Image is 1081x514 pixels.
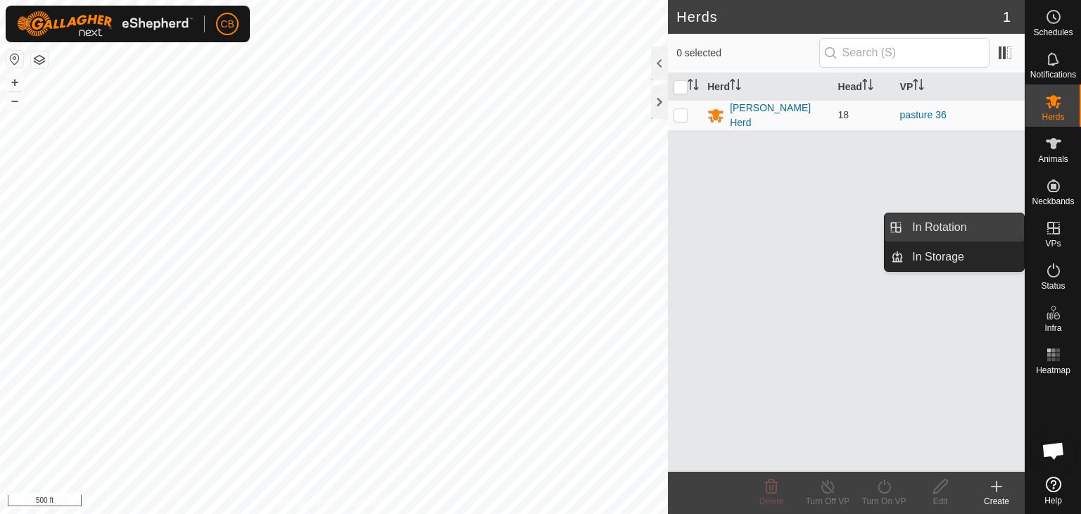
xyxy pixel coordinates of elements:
span: In Rotation [912,219,966,236]
p-sorticon: Activate to sort [688,81,699,92]
button: + [6,74,23,91]
div: Edit [912,495,968,508]
p-sorticon: Activate to sort [862,81,873,92]
span: Schedules [1033,28,1073,37]
span: Neckbands [1032,197,1074,206]
span: Infra [1044,324,1061,332]
span: Herds [1042,113,1064,121]
span: Animals [1038,155,1068,163]
input: Search (S) [819,38,990,68]
div: [PERSON_NAME] Herd [730,101,826,130]
img: Gallagher Logo [17,11,193,37]
span: 0 selected [676,46,818,61]
th: VP [894,73,1025,101]
span: Notifications [1030,70,1076,79]
th: Herd [702,73,832,101]
a: Privacy Policy [279,496,331,508]
button: Reset Map [6,51,23,68]
span: Heatmap [1036,366,1070,375]
span: 1 [1003,6,1011,27]
a: Contact Us [348,496,389,508]
a: Help [1025,471,1081,510]
span: Help [1044,496,1062,505]
li: In Rotation [885,213,1024,242]
a: In Rotation [904,213,1024,242]
h2: Herds [676,8,1003,25]
span: Status [1041,282,1065,290]
a: pasture 36 [900,109,947,120]
span: 18 [838,109,849,120]
div: Turn On VP [856,495,912,508]
span: CB [220,17,234,32]
li: In Storage [885,243,1024,271]
div: Turn Off VP [799,495,856,508]
span: Delete [759,496,784,506]
th: Head [833,73,894,101]
span: VPs [1045,239,1061,248]
button: Map Layers [31,51,48,68]
div: Create [968,495,1025,508]
p-sorticon: Activate to sort [730,81,741,92]
p-sorticon: Activate to sort [913,81,924,92]
a: In Storage [904,243,1024,271]
button: – [6,92,23,109]
span: In Storage [912,249,964,265]
div: Open chat [1032,430,1075,472]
